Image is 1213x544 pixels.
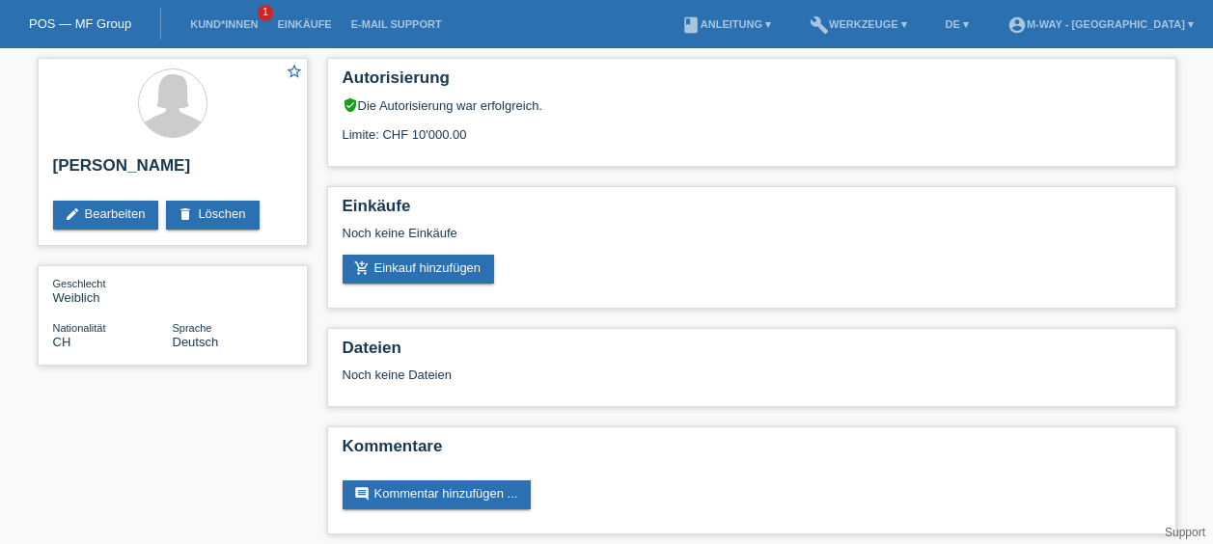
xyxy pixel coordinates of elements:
[173,335,219,349] span: Deutsch
[343,255,495,284] a: add_shopping_cartEinkauf hinzufügen
[53,156,292,185] h2: [PERSON_NAME]
[998,18,1203,30] a: account_circlem-way - [GEOGRAPHIC_DATA] ▾
[343,480,532,509] a: commentKommentar hinzufügen ...
[343,339,1161,367] h2: Dateien
[1007,15,1027,35] i: account_circle
[53,322,106,334] span: Nationalität
[343,367,932,382] div: Noch keine Dateien
[936,18,979,30] a: DE ▾
[343,113,1161,142] div: Limite: CHF 10'000.00
[267,18,341,30] a: Einkäufe
[343,197,1161,226] h2: Einkäufe
[29,16,131,31] a: POS — MF Group
[343,437,1161,466] h2: Kommentare
[342,18,452,30] a: E-Mail Support
[800,18,917,30] a: buildWerkzeuge ▾
[343,97,358,113] i: verified_user
[53,335,71,349] span: Schweiz
[53,276,173,305] div: Weiblich
[1165,526,1205,539] a: Support
[343,68,1161,97] h2: Autorisierung
[53,278,106,289] span: Geschlecht
[286,63,303,83] a: star_border
[53,201,159,230] a: editBearbeiten
[65,206,80,222] i: edit
[178,206,193,222] i: delete
[681,15,701,35] i: book
[173,322,212,334] span: Sprache
[354,260,370,276] i: add_shopping_cart
[258,5,273,21] span: 1
[286,63,303,80] i: star_border
[343,97,1161,113] div: Die Autorisierung war erfolgreich.
[810,15,829,35] i: build
[354,486,370,502] i: comment
[166,201,259,230] a: deleteLöschen
[180,18,267,30] a: Kund*innen
[343,226,1161,255] div: Noch keine Einkäufe
[672,18,781,30] a: bookAnleitung ▾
